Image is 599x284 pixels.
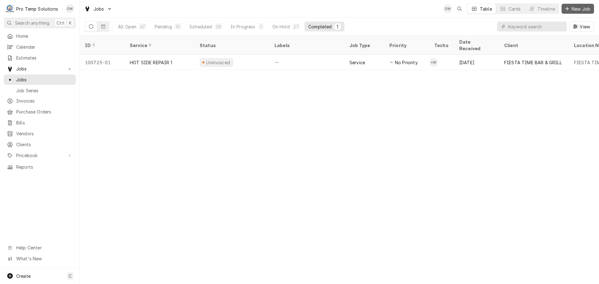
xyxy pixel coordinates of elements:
div: Scheduled [189,23,212,30]
div: Pending [155,23,172,30]
div: Uninvoiced [206,59,231,66]
a: Purchase Orders [4,107,76,117]
button: Search anythingCtrlK [4,17,76,28]
a: Jobs [4,75,76,85]
a: Go to Jobs [4,64,76,74]
div: Pro Temp Solutions's Avatar [6,4,14,13]
div: ID [85,42,119,49]
div: 100725-01 [80,55,125,70]
div: Pro Temp Solutions [16,6,58,12]
div: Dana Williams's Avatar [443,4,452,13]
div: 28 [216,23,221,30]
button: Open search [455,4,465,14]
div: HOT SIDE REPAIR 1 [130,59,172,66]
span: View [578,23,591,30]
div: Cards [509,6,521,12]
div: 67 [140,23,145,30]
span: Calendar [16,44,73,50]
div: *Kevin Williams's Avatar [429,58,438,67]
span: Home [16,33,73,39]
div: Status [200,42,263,49]
a: Calendar [4,42,76,52]
div: 1 [259,23,263,30]
a: Job Series [4,85,76,96]
a: Go to Help Center [4,243,76,253]
div: Timeline [538,6,555,12]
span: K [69,20,72,26]
span: Jobs [16,76,73,83]
a: Estimates [4,53,76,63]
div: — [270,55,344,70]
div: In Progress [231,23,256,30]
a: Vendors [4,128,76,139]
div: 10 [176,23,180,30]
div: DW [66,4,74,13]
span: Ctrl [56,20,65,26]
a: Invoices [4,96,76,106]
a: Go to What's New [4,253,76,264]
a: Go to Pricebook [4,150,76,161]
span: Jobs [16,65,63,72]
button: New Job [562,4,594,14]
span: Purchase Orders [16,108,73,115]
span: Bills [16,119,73,126]
div: P [6,4,14,13]
a: Go to Jobs [82,4,115,14]
div: On Hold [272,23,290,30]
div: Priority [389,42,423,49]
span: Vendors [16,130,73,137]
div: All Open [118,23,136,30]
button: View [569,22,594,31]
div: Service [349,59,365,66]
div: 27 [294,23,299,30]
input: Keyword search [508,22,564,31]
a: Home [4,31,76,41]
span: Help Center [16,244,72,251]
span: Jobs [94,6,104,12]
div: Service [130,42,188,49]
span: Search anything [15,20,49,26]
a: Bills [4,118,76,128]
div: Table [480,6,492,12]
span: Estimates [16,55,73,61]
div: 1 [336,23,339,30]
span: New Job [570,6,592,12]
span: Job Series [16,87,73,94]
span: Reports [16,164,73,170]
div: Labels [275,42,339,49]
span: What's New [16,255,72,262]
div: Completed [308,23,332,30]
div: [DATE] [454,55,499,70]
a: Reports [4,162,76,172]
div: Techs [434,42,449,49]
div: Dana Williams's Avatar [66,4,74,13]
span: Pricebook [16,152,63,159]
div: Date Received [459,39,493,52]
div: Client [504,42,563,49]
span: Create [16,273,31,279]
div: DW [443,4,452,13]
span: No Priority [395,59,418,66]
a: Clients [4,139,76,150]
div: FIESTA TIME BAR & GRILL [504,59,562,66]
span: Invoices [16,98,73,104]
span: Clients [16,141,73,148]
div: Job Type [349,42,379,49]
span: C [69,273,72,279]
